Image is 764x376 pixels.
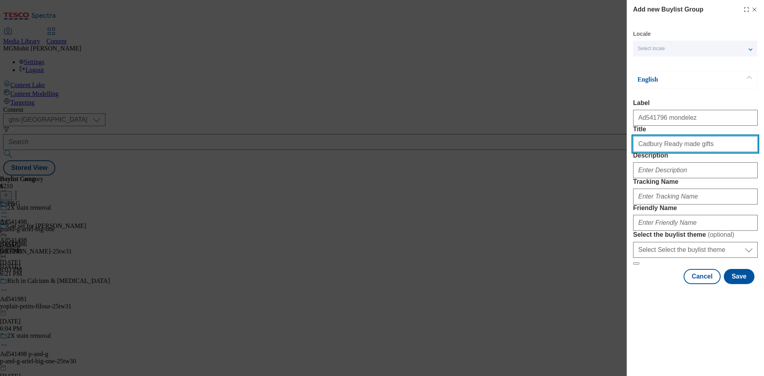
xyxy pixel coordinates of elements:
[633,136,758,152] input: Enter Title
[633,32,651,36] label: Locale
[633,215,758,231] input: Enter Friendly Name
[724,269,754,284] button: Save
[633,162,758,178] input: Enter Description
[684,269,720,284] button: Cancel
[633,231,758,239] label: Select the buylist theme
[638,46,665,52] span: Select locale
[633,5,704,14] h4: Add new Buylist Group
[637,76,721,84] p: English
[633,189,758,205] input: Enter Tracking Name
[633,152,758,159] label: Description
[633,41,757,56] button: Select locale
[633,178,758,185] label: Tracking Name
[633,205,758,212] label: Friendly Name
[633,110,758,126] input: Enter Label
[708,231,735,238] span: ( optional )
[633,126,758,133] label: Title
[633,99,758,107] label: Label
